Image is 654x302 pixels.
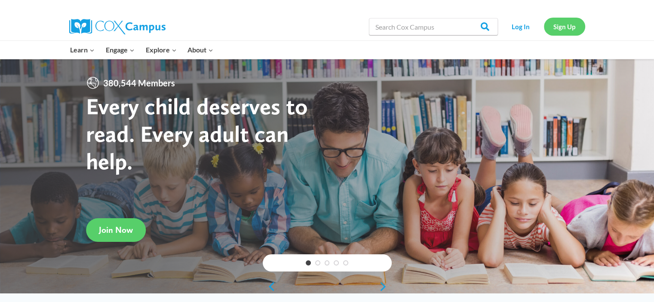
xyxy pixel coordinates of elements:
a: Sign Up [544,18,585,35]
button: Child menu of Engage [100,41,140,59]
span: Join Now [99,225,133,235]
div: content slider buttons [263,278,392,295]
a: 5 [343,260,348,265]
span: 380,544 Members [100,76,178,90]
button: Child menu of Learn [65,41,101,59]
button: Child menu of Explore [140,41,182,59]
a: 4 [334,260,339,265]
a: 1 [306,260,311,265]
nav: Primary Navigation [65,41,219,59]
img: Cox Campus [69,19,166,34]
a: previous [263,281,276,292]
button: Child menu of About [182,41,219,59]
a: Join Now [86,218,146,242]
a: 3 [325,260,330,265]
a: next [379,281,392,292]
nav: Secondary Navigation [502,18,585,35]
a: 2 [315,260,320,265]
input: Search Cox Campus [369,18,498,35]
a: Log In [502,18,540,35]
strong: Every child deserves to read. Every adult can help. [86,92,308,174]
